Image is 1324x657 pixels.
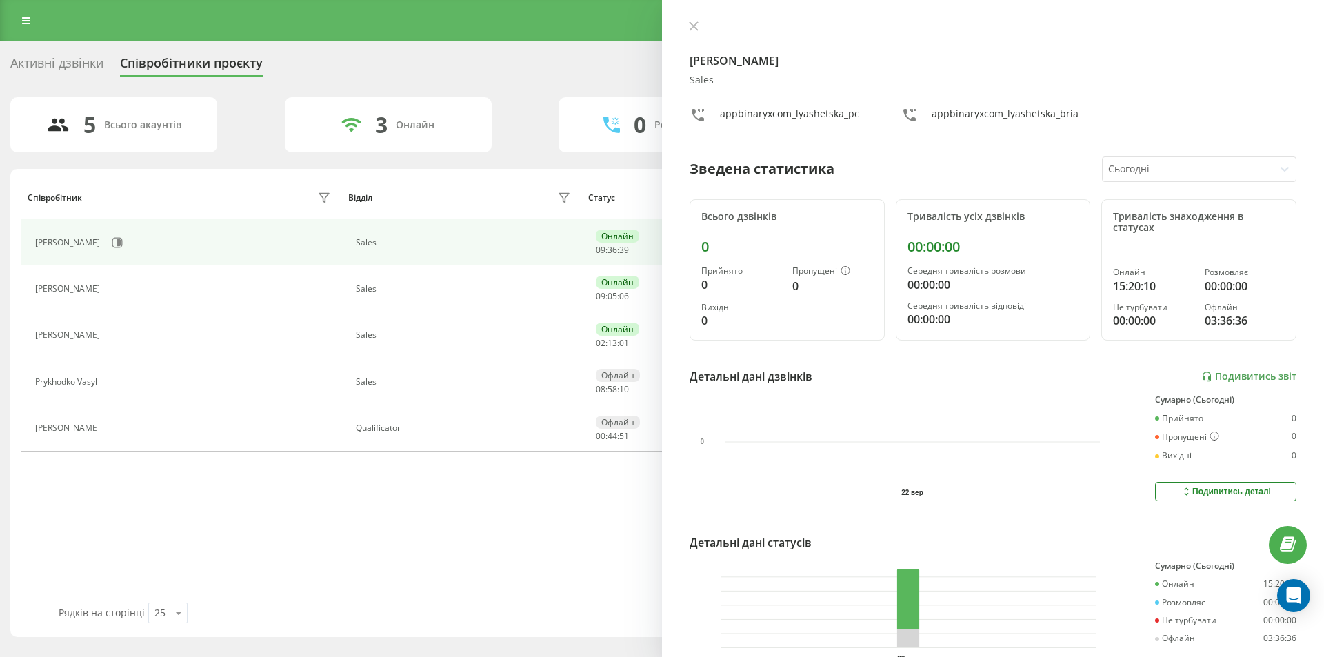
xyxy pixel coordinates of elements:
span: 44 [608,430,617,442]
div: Відділ [348,193,372,203]
div: 03:36:36 [1263,634,1296,643]
div: Офлайн [596,369,640,382]
div: Офлайн [1155,634,1195,643]
span: 13 [608,337,617,349]
div: Сумарно (Сьогодні) [1155,395,1296,405]
div: : : [596,338,629,348]
div: Співробітники проєкту [120,56,263,77]
div: : : [596,292,629,301]
div: Пропущені [792,266,872,277]
div: [PERSON_NAME] [35,284,103,294]
div: 15:20:10 [1263,579,1296,589]
div: Прийнято [1155,414,1203,423]
div: 00:00:00 [1113,312,1193,329]
div: Сумарно (Сьогодні) [1155,561,1296,571]
div: 5 [83,112,96,138]
span: 05 [608,290,617,302]
div: 0 [701,239,873,255]
div: Open Intercom Messenger [1277,579,1310,612]
span: 06 [619,290,629,302]
div: 03:36:36 [1205,312,1285,329]
div: Онлайн [1155,579,1194,589]
div: Подивитись деталі [1181,486,1271,497]
div: Офлайн [1205,303,1285,312]
span: 36 [608,244,617,256]
span: 09 [596,290,605,302]
div: Sales [356,284,574,294]
div: Тривалість усіх дзвінків [907,211,1079,223]
div: Онлайн [596,230,639,243]
div: 00:00:00 [1205,278,1285,294]
div: Розмовляють [654,119,721,131]
div: Не турбувати [1155,616,1216,625]
span: 51 [619,430,629,442]
div: 15:20:10 [1113,278,1193,294]
span: 39 [619,244,629,256]
div: 00:00:00 [1263,616,1296,625]
div: Розмовляє [1155,598,1205,607]
div: : : [596,385,629,394]
div: 0 [1292,432,1296,443]
div: Середня тривалість розмови [907,266,1079,276]
h4: [PERSON_NAME] [690,52,1296,69]
text: 0 [700,438,704,445]
div: 00:00:00 [907,311,1079,327]
div: Вихідні [1155,451,1192,461]
div: 00:00:00 [907,276,1079,293]
span: Рядків на сторінці [59,606,145,619]
div: [PERSON_NAME] [35,238,103,247]
div: 0 [701,276,781,293]
div: Пропущені [1155,432,1219,443]
div: appbinaryxcom_lyashetska_pc [720,107,859,127]
div: : : [596,432,629,441]
div: Не турбувати [1113,303,1193,312]
div: Онлайн [596,276,639,289]
div: appbinaryxcom_lyashetska_bria [932,107,1079,127]
div: [PERSON_NAME] [35,330,103,340]
div: Онлайн [596,323,639,336]
div: Активні дзвінки [10,56,103,77]
div: Прийнято [701,266,781,276]
span: 09 [596,244,605,256]
div: Sales [356,238,574,247]
div: 0 [634,112,646,138]
button: Подивитись деталі [1155,482,1296,501]
div: Співробітник [28,193,82,203]
div: : : [596,245,629,255]
span: 00 [596,430,605,442]
div: Sales [356,330,574,340]
div: Всього дзвінків [701,211,873,223]
div: Детальні дані статусів [690,534,812,551]
div: 0 [1292,414,1296,423]
div: Prykhodko Vasyl [35,377,101,387]
div: Тривалість знаходження в статусах [1113,211,1285,234]
div: Розмовляє [1205,267,1285,277]
div: 00:00:00 [1263,598,1296,607]
span: 08 [596,383,605,395]
span: 10 [619,383,629,395]
div: 0 [792,278,872,294]
div: 3 [375,112,388,138]
div: Офлайн [596,416,640,429]
div: Зведена статистика [690,159,834,179]
span: 01 [619,337,629,349]
span: 02 [596,337,605,349]
div: 00:00:00 [907,239,1079,255]
div: Qualificator [356,423,574,433]
div: Статус [588,193,615,203]
a: Подивитись звіт [1201,371,1296,383]
span: 58 [608,383,617,395]
div: Sales [690,74,1296,86]
text: 22 вер [901,489,923,496]
div: 0 [701,312,781,329]
div: Онлайн [396,119,434,131]
div: 0 [1292,451,1296,461]
div: Вихідні [701,303,781,312]
div: 25 [154,606,165,620]
div: [PERSON_NAME] [35,423,103,433]
div: Онлайн [1113,267,1193,277]
div: Середня тривалість відповіді [907,301,1079,311]
div: Sales [356,377,574,387]
div: Всього акаунтів [104,119,181,131]
div: Детальні дані дзвінків [690,368,812,385]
